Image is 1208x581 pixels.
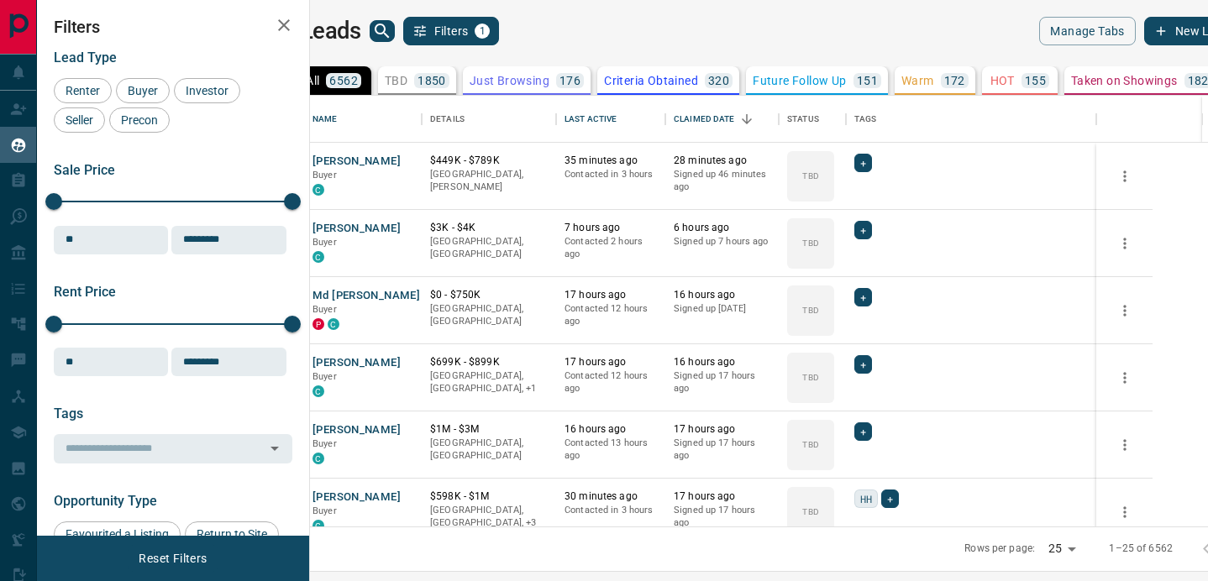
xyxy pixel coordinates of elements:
span: Precon [115,113,164,127]
p: 7 hours ago [565,221,657,235]
p: Criteria Obtained [604,75,698,86]
span: Opportunity Type [54,493,157,509]
p: TBD [802,304,818,317]
div: Last Active [556,96,665,143]
div: 25 [1042,537,1082,561]
span: Return to Site [191,527,273,541]
p: 30 minutes ago [565,489,657,504]
p: 28 minutes ago [674,154,770,168]
span: Seller [60,113,99,127]
button: [PERSON_NAME] [313,422,401,438]
button: more [1112,432,1137,458]
p: Contacted 2 hours ago [565,235,657,261]
p: 6 hours ago [674,221,770,235]
div: condos.ca [313,385,324,397]
span: 1 [476,25,488,37]
p: $0 - $750K [430,288,548,302]
button: [PERSON_NAME] [313,221,401,237]
span: Buyer [313,371,337,382]
p: TBD [802,505,818,518]
p: TBD [802,438,818,451]
button: more [1112,365,1137,390]
p: Signed up 17 hours ago [674,369,770,395]
p: Contacted 13 hours ago [565,437,657,463]
div: + [881,489,899,508]
span: + [887,490,893,507]
p: 172 [944,75,965,86]
div: Details [430,96,465,143]
p: 320 [708,75,729,86]
p: 17 hours ago [565,355,657,369]
span: HH [860,490,872,507]
div: condos.ca [313,520,324,531]
span: Investor [180,84,234,97]
p: 17 hours ago [674,489,770,504]
div: Details [422,96,556,143]
span: Buyer [122,84,164,97]
p: 6562 [329,75,358,86]
div: Favourited a Listing [54,521,181,547]
button: search button [370,20,395,42]
p: Contacted 12 hours ago [565,369,657,395]
button: [PERSON_NAME] [313,355,401,371]
p: 176 [559,75,580,86]
button: Manage Tabs [1039,17,1135,45]
p: Contacted in 3 hours [565,504,657,517]
div: Return to Site [185,521,279,547]
span: Lead Type [54,50,117,65]
div: condos.ca [313,184,324,196]
p: Contacted 12 hours ago [565,302,657,328]
span: + [860,423,866,440]
p: Signed up [DATE] [674,302,770,316]
p: 17 hours ago [674,422,770,437]
p: East End, Midtown | Central, Toronto [430,504,548,530]
p: TBD [802,237,818,249]
span: + [860,356,866,373]
p: 16 hours ago [674,288,770,302]
div: Tags [854,96,877,143]
p: Contacted in 3 hours [565,168,657,181]
button: [PERSON_NAME] [313,154,401,170]
button: Open [263,437,286,460]
p: $699K - $899K [430,355,548,369]
p: 155 [1025,75,1046,86]
p: Just Browsing [470,75,549,86]
button: more [1112,164,1137,189]
p: $598K - $1M [430,489,548,504]
button: more [1112,298,1137,323]
p: [GEOGRAPHIC_DATA], [PERSON_NAME] [430,168,548,194]
span: Rent Price [54,284,116,300]
div: Last Active [565,96,617,143]
span: + [860,154,866,171]
span: Buyer [313,438,337,449]
button: Filters1 [403,17,500,45]
p: 17 hours ago [565,288,657,302]
p: $3K - $4K [430,221,548,235]
div: Status [787,96,819,143]
p: Rows per page: [964,542,1035,556]
div: condos.ca [328,318,339,330]
p: [GEOGRAPHIC_DATA], [GEOGRAPHIC_DATA] [430,235,548,261]
div: Claimed Date [674,96,735,143]
span: Favourited a Listing [60,527,175,541]
div: + [854,422,872,441]
div: + [854,221,872,239]
button: more [1112,231,1137,256]
span: Tags [54,406,83,421]
div: Tags [846,96,1096,143]
p: Signed up 17 hours ago [674,437,770,463]
p: 35 minutes ago [565,154,657,168]
p: Signed up 46 minutes ago [674,168,770,194]
div: property.ca [313,318,324,330]
div: Buyer [116,78,170,103]
div: Name [313,96,338,143]
p: [GEOGRAPHIC_DATA], [GEOGRAPHIC_DATA] [430,437,548,463]
div: Claimed Date [665,96,779,143]
p: All [306,75,319,86]
span: Buyer [313,304,337,315]
button: Sort [735,107,759,131]
span: Renter [60,84,106,97]
h1: My Leads [265,18,361,44]
span: Buyer [313,170,337,181]
p: HOT [990,75,1015,86]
